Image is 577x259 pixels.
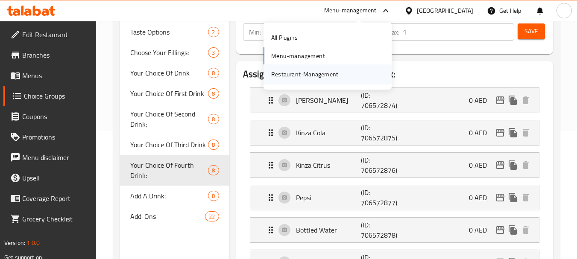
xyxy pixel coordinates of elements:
[3,45,97,65] a: Branches
[563,6,565,15] span: i
[250,218,539,242] div: Expand
[208,88,219,99] div: Choices
[494,94,507,107] button: edit
[296,95,361,105] p: [PERSON_NAME]
[22,214,90,224] span: Grocery Checklist
[469,128,494,138] p: 0 AED
[507,159,519,172] button: duplicate
[130,160,208,180] span: Your Choice Of Fourth Drink:
[208,191,219,201] div: Choices
[494,191,507,204] button: edit
[386,27,399,37] p: Max:
[507,191,519,204] button: duplicate
[243,181,546,214] li: Expand
[271,33,298,42] div: All Plugins
[494,224,507,236] button: edit
[208,141,218,149] span: 8
[469,160,494,170] p: 0 AED
[494,159,507,172] button: edit
[208,27,219,37] div: Choices
[130,211,205,221] span: Add-Ons
[208,165,219,175] div: Choices
[3,86,97,106] a: Choice Groups
[208,114,219,124] div: Choices
[130,27,208,37] span: Taste Options
[296,225,361,235] p: Bottled Water
[120,83,229,104] div: Your Choice Of First Drink8
[296,192,361,203] p: Pepsi
[205,212,218,221] span: 22
[22,111,90,122] span: Coupons
[296,160,361,170] p: Kinza Citrus
[22,173,90,183] span: Upsell
[243,116,546,149] li: Expand
[243,149,546,181] li: Expand
[130,68,208,78] span: Your Choice Of Drink
[130,191,208,201] span: Add A Drink:
[120,155,229,186] div: Your Choice Of Fourth Drink:8
[3,188,97,209] a: Coverage Report
[3,209,97,229] a: Grocery Checklist
[208,68,219,78] div: Choices
[22,70,90,81] span: Menus
[120,22,229,42] div: Taste Options2
[494,126,507,139] button: edit
[507,126,519,139] button: duplicate
[243,68,546,81] h2: Assigned to Your Choice Of Fourth Drink:
[249,27,261,37] p: Min:
[26,237,40,248] span: 1.0.0
[250,88,539,113] div: Expand
[361,187,404,208] p: (ID: 706572877)
[120,42,229,63] div: Choose Your Fillings:3
[22,152,90,163] span: Menu disclaimer
[361,122,404,143] p: (ID: 706572875)
[120,63,229,83] div: Your Choice Of Drink8
[3,24,97,45] a: Edit Restaurant
[120,186,229,206] div: Add A Drink:8
[469,225,494,235] p: 0 AED
[4,237,25,248] span: Version:
[208,69,218,77] span: 8
[524,26,538,37] span: Save
[3,127,97,147] a: Promotions
[243,84,546,116] li: Expand
[208,28,218,36] span: 2
[130,88,208,99] span: Your Choice Of First Drink
[3,65,97,86] a: Menus
[130,140,208,150] span: Your Choice Of Third Drink
[22,132,90,142] span: Promotions
[208,115,218,123] span: 8
[469,192,494,203] p: 0 AED
[519,159,532,172] button: delete
[296,128,361,138] p: Kinza Cola
[243,214,546,246] li: Expand
[519,224,532,236] button: delete
[208,192,218,200] span: 8
[519,191,532,204] button: delete
[208,166,218,175] span: 8
[120,104,229,134] div: Your Choice Of Second Drink:8
[24,91,90,101] span: Choice Groups
[361,155,404,175] p: (ID: 706572876)
[22,193,90,204] span: Coverage Report
[250,153,539,178] div: Expand
[250,120,539,145] div: Expand
[519,94,532,107] button: delete
[507,94,519,107] button: duplicate
[208,47,219,58] div: Choices
[324,6,377,16] div: Menu-management
[361,220,404,240] p: (ID: 706572878)
[519,126,532,139] button: delete
[417,6,473,15] div: [GEOGRAPHIC_DATA]
[271,70,338,79] div: Restaurant-Management
[120,134,229,155] div: Your Choice Of Third Drink8
[3,147,97,168] a: Menu disclaimer
[208,90,218,98] span: 8
[120,206,229,227] div: Add-Ons22
[361,90,404,111] p: (ID: 706572874)
[22,50,90,60] span: Branches
[205,211,219,221] div: Choices
[518,23,545,39] button: Save
[22,29,90,40] span: Edit Restaurant
[250,185,539,210] div: Expand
